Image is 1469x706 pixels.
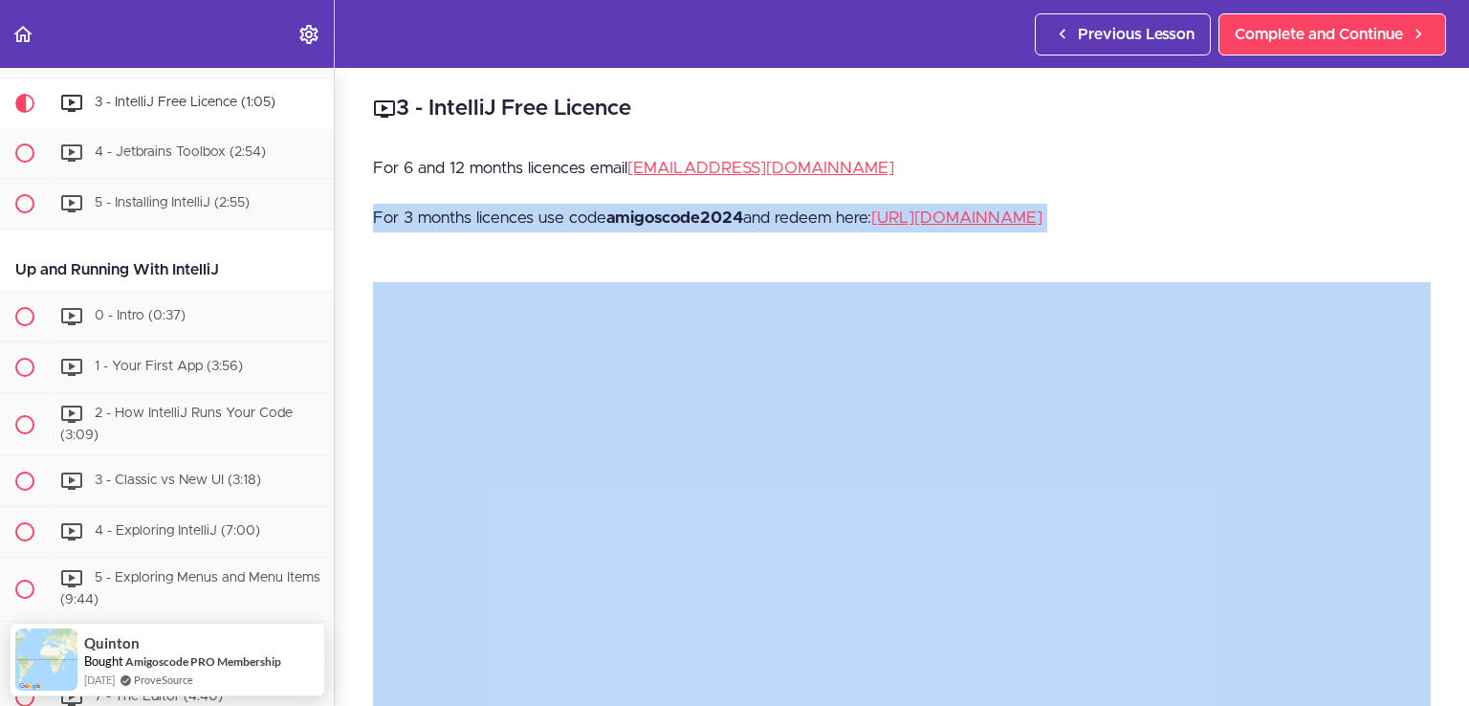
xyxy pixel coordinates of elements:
svg: Back to course curriculum [11,23,34,46]
span: 3 - Classic vs New UI (3:18) [95,474,261,488]
span: Complete and Continue [1235,23,1403,46]
span: Previous Lesson [1078,23,1195,46]
span: 3 - IntelliJ Free Licence (1:05) [95,96,275,109]
img: provesource social proof notification image [15,629,77,691]
a: [EMAIL_ADDRESS][DOMAIN_NAME] [627,160,894,176]
strong: amigoscode2024 [606,210,743,226]
svg: Settings Menu [297,23,320,46]
a: ProveSource [134,673,193,686]
a: Complete and Continue [1218,13,1446,55]
span: 5 - Installing IntelliJ (2:55) [95,196,250,210]
span: 0 - Intro (0:37) [95,309,186,322]
p: For 6 and 12 months licences email [373,154,1431,183]
h2: 3 - IntelliJ Free Licence [373,93,1431,125]
span: [DATE] [84,672,115,688]
a: Amigoscode PRO Membership [125,653,281,670]
span: 2 - How IntelliJ Runs Your Code (3:09) [60,407,293,442]
a: [URL][DOMAIN_NAME] [871,210,1042,226]
span: Bought [84,653,123,669]
span: 4 - Jetbrains Toolbox (2:54) [95,145,266,159]
span: 1 - Your First App (3:56) [95,360,243,373]
span: Quinton [84,635,140,651]
span: 4 - Exploring IntelliJ (7:00) [95,525,260,539]
span: 7 - The Editor (4:40) [95,690,223,703]
p: For 3 months licences use code and redeem here: [373,204,1431,232]
a: Previous Lesson [1035,13,1211,55]
span: 5 - Exploring Menus and Menu Items (9:44) [60,572,320,607]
